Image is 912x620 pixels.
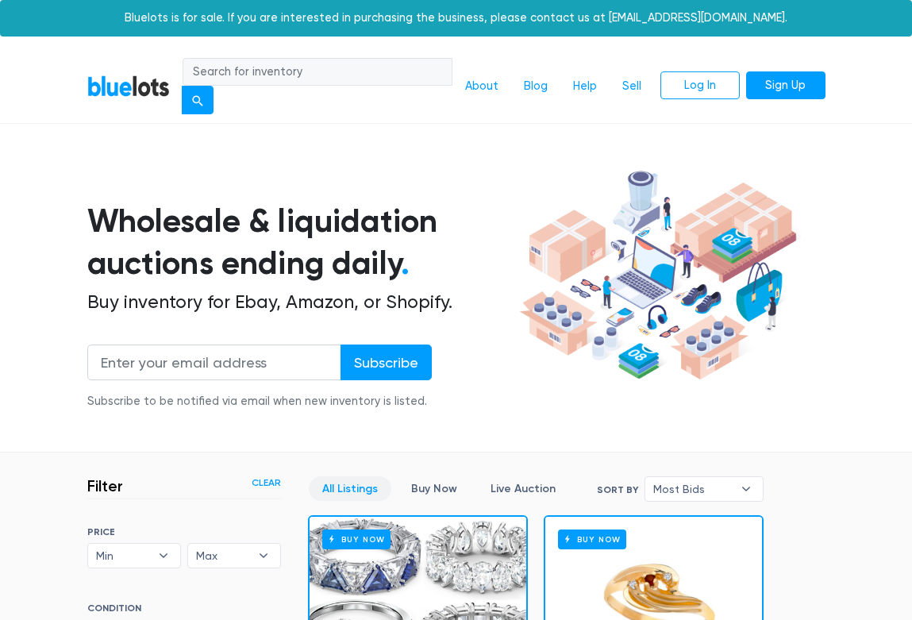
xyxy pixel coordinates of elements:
a: Sign Up [746,71,825,100]
b: ▾ [729,477,763,501]
a: All Listings [309,476,391,501]
a: Live Auction [477,476,569,501]
h6: CONDITION [87,603,281,620]
h1: Wholesale & liquidation auctions ending daily [87,200,515,284]
h6: Buy Now [322,530,391,549]
a: Log In [660,71,740,100]
a: About [452,71,511,102]
input: Search for inventory [183,58,452,87]
span: Min [96,544,150,568]
span: Most Bids [653,477,733,501]
b: ▾ [147,544,180,568]
a: Blog [511,71,560,102]
input: Subscribe [341,345,432,380]
a: Buy Now [398,476,471,501]
a: Clear [252,476,281,490]
b: ▾ [247,544,280,568]
div: Subscribe to be notified via email when new inventory is listed. [87,393,432,410]
img: hero-ee84e7d0318cb26816c560f6b4441b76977f77a177738b4e94f68c95b2b83dbb.png [515,165,802,385]
h6: PRICE [87,526,281,537]
a: BlueLots [87,75,170,98]
h6: Buy Now [558,530,627,549]
h2: Buy inventory for Ebay, Amazon, or Shopify. [87,291,515,314]
span: . [401,244,410,283]
span: Max [196,544,250,568]
a: Help [560,71,610,102]
a: Sell [610,71,654,102]
h3: Filter [87,476,123,495]
label: Sort By [597,483,638,497]
input: Enter your email address [87,345,341,380]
